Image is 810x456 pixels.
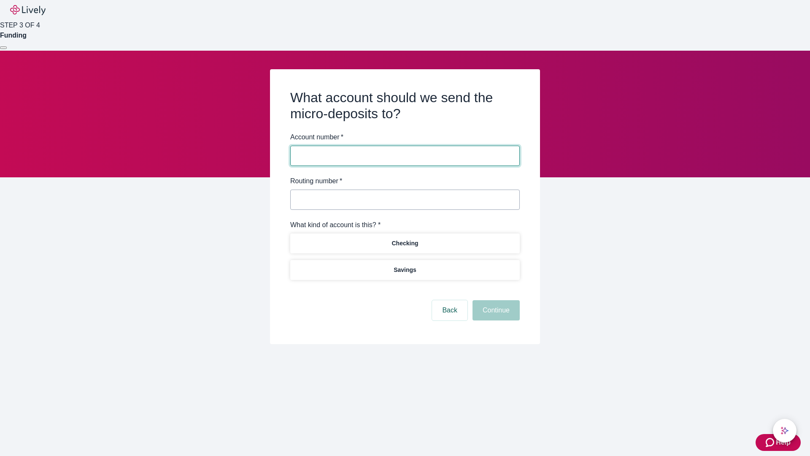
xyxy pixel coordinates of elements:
[290,233,520,253] button: Checking
[756,434,801,451] button: Zendesk support iconHelp
[10,5,46,15] img: Lively
[290,176,342,186] label: Routing number
[766,437,776,448] svg: Zendesk support icon
[290,90,520,122] h2: What account should we send the micro-deposits to?
[391,239,418,248] p: Checking
[290,220,381,230] label: What kind of account is this? *
[394,266,416,274] p: Savings
[432,300,467,320] button: Back
[290,132,343,142] label: Account number
[290,260,520,280] button: Savings
[780,426,789,435] svg: Lively AI Assistant
[776,437,791,448] span: Help
[773,419,796,442] button: chat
